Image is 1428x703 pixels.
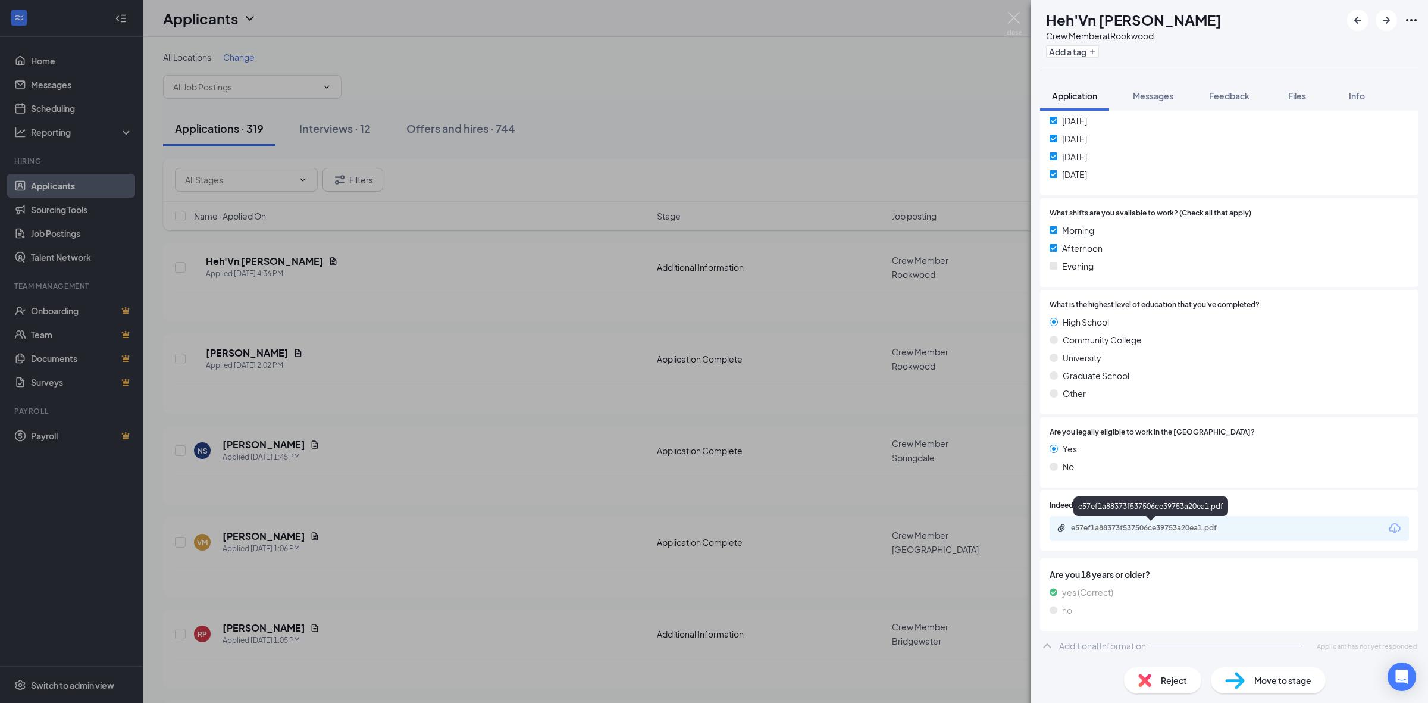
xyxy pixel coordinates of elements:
[1059,640,1146,652] div: Additional Information
[1050,427,1255,438] span: Are you legally eligible to work in the [GEOGRAPHIC_DATA]?
[1133,90,1173,101] span: Messages
[1050,568,1409,581] span: Are you 18 years or older?
[1046,45,1099,58] button: PlusAdd a tag
[1040,639,1054,653] svg: ChevronUp
[1073,496,1228,516] div: e57ef1a88373f537506ce39753a20ea1.pdf
[1347,10,1368,31] button: ArrowLeftNew
[1062,132,1087,145] span: [DATE]
[1351,13,1365,27] svg: ArrowLeftNew
[1062,150,1087,163] span: [DATE]
[1288,90,1306,101] span: Files
[1388,663,1416,691] div: Open Intercom Messenger
[1404,13,1418,27] svg: Ellipses
[1388,521,1402,536] svg: Download
[1057,523,1066,533] svg: Paperclip
[1050,208,1251,219] span: What shifts are you available to work? (Check all that apply)
[1050,500,1102,511] span: Indeed Resume
[1062,224,1094,237] span: Morning
[1376,10,1397,31] button: ArrowRight
[1062,260,1094,273] span: Evening
[1379,13,1393,27] svg: ArrowRight
[1063,442,1077,455] span: Yes
[1209,90,1249,101] span: Feedback
[1063,333,1142,346] span: Community College
[1062,604,1072,617] span: no
[1089,48,1096,55] svg: Plus
[1071,523,1238,533] div: e57ef1a88373f537506ce39753a20ea1.pdf
[1050,299,1260,311] span: What is the highest level of education that you've completed?
[1317,641,1418,651] span: Applicant has not yet responded.
[1063,387,1086,400] span: Other
[1063,315,1109,329] span: High School
[1161,674,1187,687] span: Reject
[1349,90,1365,101] span: Info
[1046,10,1222,30] h1: Heh'Vn [PERSON_NAME]
[1062,168,1087,181] span: [DATE]
[1052,90,1097,101] span: Application
[1063,351,1101,364] span: University
[1063,460,1074,473] span: No
[1046,30,1222,42] div: Crew Member at Rookwood
[1254,674,1311,687] span: Move to stage
[1063,369,1129,382] span: Graduate School
[1062,242,1103,255] span: Afternoon
[1062,586,1113,599] span: yes (Correct)
[1057,523,1249,535] a: Paperclipe57ef1a88373f537506ce39753a20ea1.pdf
[1062,114,1087,127] span: [DATE]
